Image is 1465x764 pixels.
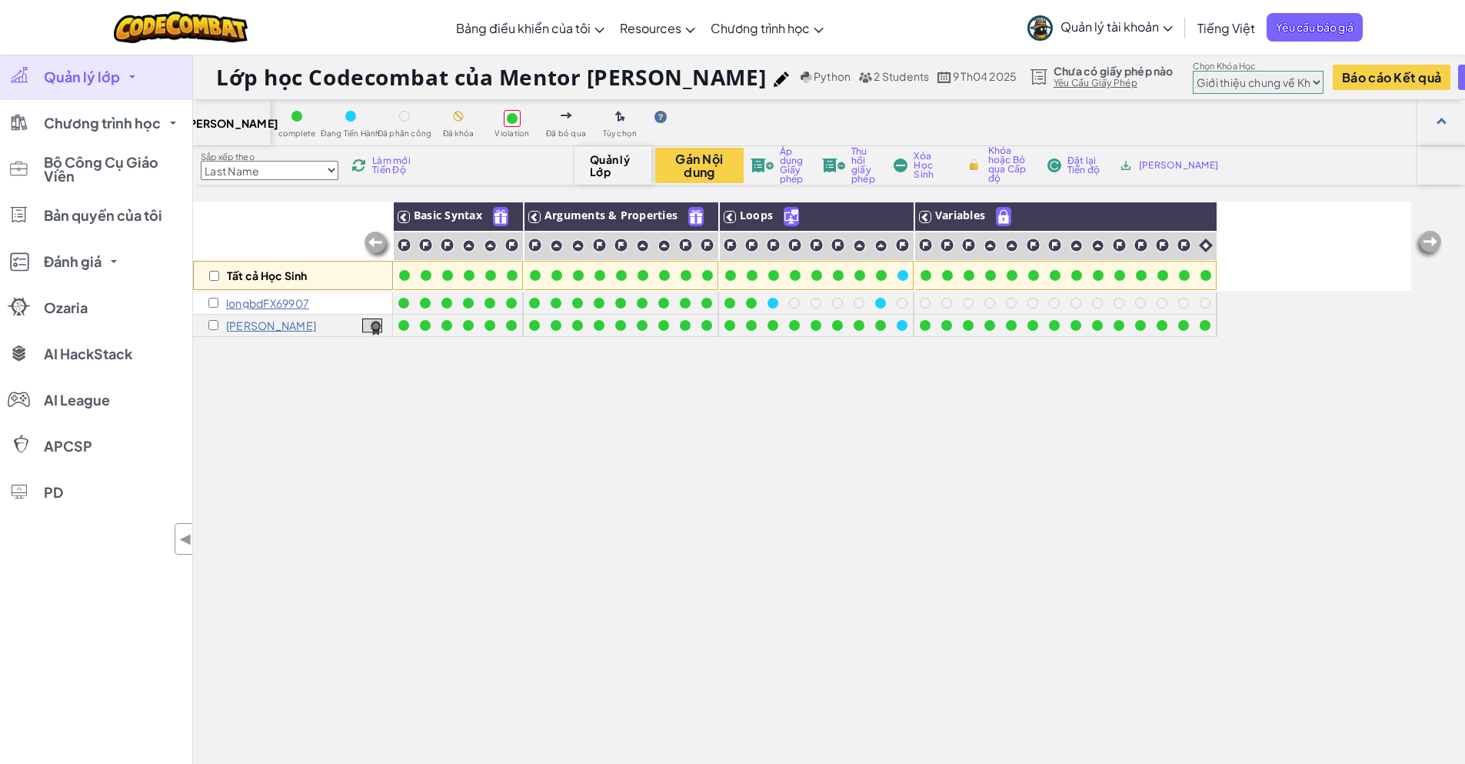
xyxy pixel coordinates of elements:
img: IconChallengeLevel.svg [418,238,433,252]
img: IconChallengeLevel.svg [744,238,759,252]
img: IconChallengeLevel.svg [940,238,954,252]
img: IconChallengeLevel.svg [895,238,910,252]
img: IconOptionalLevel.svg [615,111,625,123]
img: IconPracticeLevel.svg [571,239,584,252]
img: IconChallengeLevel.svg [787,238,802,252]
img: avatar [1027,15,1053,41]
img: iconPencil.svg [774,72,789,87]
img: IconChallengeLevel.svg [961,238,976,252]
span: [PERSON_NAME] [185,117,278,129]
span: Yêu cầu báo giá [1267,13,1363,42]
img: IconUnlockWithCall.svg [784,208,798,225]
img: Arrow_Left_Inactive.png [362,230,393,261]
img: IconChallengeLevel.svg [1112,238,1127,252]
span: Ozaria [44,301,88,315]
img: IconChallengeLevel.svg [440,238,454,252]
img: Arrow_Left_Inactive.png [1413,229,1443,260]
a: Yêu Cầu Giấy Phép [1054,77,1174,89]
span: AI HackStack [44,347,132,361]
a: Báo cáo Kết quả [1333,65,1450,90]
h1: Lớp học Codecombat của Mentor [PERSON_NAME] [216,62,766,92]
img: IconChallengeLevel.svg [918,238,933,252]
span: Khóa hoặc Bỏ qua Cấp độ [988,146,1034,183]
span: Đã khóa [443,129,474,138]
span: Loops [740,208,773,222]
img: python.png [801,72,812,83]
a: Chương trình học [703,7,831,48]
img: IconPracticeLevel.svg [1070,239,1083,252]
span: Basic Syntax [414,208,482,222]
img: IconChallengeLevel.svg [528,238,542,252]
span: 9 Th04 2025 [953,69,1017,83]
img: CodeCombat logo [114,12,248,43]
span: Thu hồi giấy phép [851,147,881,184]
img: IconPracticeLevel.svg [658,239,671,252]
span: Đánh giá [44,255,102,269]
img: IconPracticeLevel.svg [484,239,497,252]
img: IconPaidLevel.svg [997,208,1011,225]
span: 2 Students [874,69,929,83]
span: Tiếng Việt [1197,20,1255,36]
span: Đã bỏ qua [546,129,586,138]
img: IconChallengeLevel.svg [700,238,714,252]
span: Làm mới Tiến Độ [372,156,419,175]
img: IconPracticeLevel.svg [853,239,866,252]
img: IconChallengeLevel.svg [809,238,824,252]
img: IconChallengeLevel.svg [1177,238,1191,252]
span: Chương trình học [711,20,810,36]
img: IconPracticeLevel.svg [1005,239,1018,252]
img: IconPracticeLevel.svg [984,239,997,252]
img: calendar.svg [937,72,951,83]
img: IconRemoveStudents.svg [894,158,907,172]
a: Quản lý tài khoản [1020,3,1180,52]
img: IconSkippedLevel.svg [561,112,572,118]
span: Bảng điều khiển của tôi [456,20,591,36]
img: IconHint.svg [654,111,667,123]
img: MultipleUsers.png [858,72,872,83]
span: Python [814,69,851,83]
img: IconChallengeLevel.svg [1134,238,1148,252]
span: Đang Tiến Hành [321,129,380,138]
span: Arguments & Properties [544,208,678,222]
img: IconChallengeLevel.svg [504,238,519,252]
img: IconChallengeLevel.svg [766,238,781,252]
img: IconPracticeLevel.svg [550,239,563,252]
span: Quản lý tài khoản [1060,18,1173,35]
img: IconChallengeLevel.svg [678,238,693,252]
img: IconPracticeLevel.svg [874,239,887,252]
p: Tất cả Học Sinh [227,269,307,282]
img: IconReload.svg [351,158,366,172]
img: IconChallengeLevel.svg [592,238,607,252]
span: Đã phân công [378,129,432,138]
span: Quản lý lớp [44,70,120,84]
img: IconLicenseRevoke.svg [822,158,845,172]
img: IconChallengeLevel.svg [831,238,845,252]
a: Bảng điều khiển của tôi [448,7,612,48]
a: View Course Completion Certificate [362,316,382,334]
span: Variables [935,208,985,222]
img: IconChallengeLevel.svg [1026,238,1040,252]
span: Resources [620,20,681,36]
img: IconChallengeLevel.svg [723,238,737,252]
img: IconChallengeLevel.svg [397,238,411,252]
span: Bản quyền của tôi [44,209,162,222]
span: ◀ [179,528,192,550]
a: Resources [612,7,703,48]
img: IconChallengeLevel.svg [1155,238,1170,252]
p: longbdFX69907 [226,297,309,309]
span: Chưa có giấy phép nào [1054,65,1174,77]
img: IconIntro.svg [1199,239,1213,252]
span: AI League [44,393,110,407]
img: IconFreeLevelv2.svg [689,208,703,225]
span: complete [278,129,316,138]
img: IconArchive.svg [1119,158,1133,172]
img: IconPracticeLevel.svg [636,239,649,252]
span: Đặt lại Tiến độ [1067,156,1105,175]
img: IconLicenseApply.svg [751,158,774,172]
img: IconLock.svg [966,158,982,172]
label: Sắp xếp theo [201,151,338,163]
img: certificate-icon.png [362,319,382,335]
span: Violation [494,129,529,138]
img: IconFreeLevelv2.svg [494,208,508,225]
